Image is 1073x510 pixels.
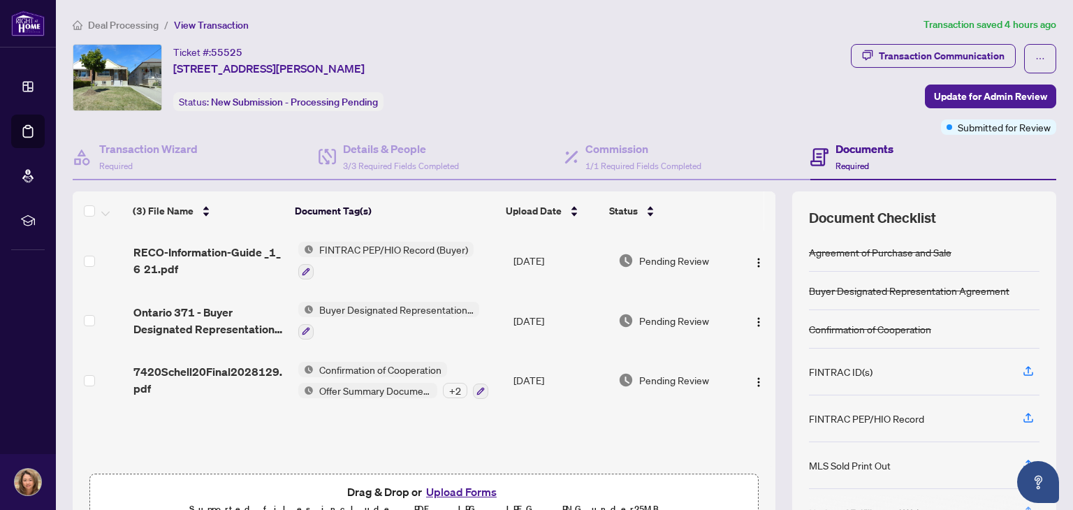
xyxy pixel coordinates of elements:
div: Status: [173,92,384,111]
button: Open asap [1017,461,1059,503]
span: Offer Summary Document [314,383,437,398]
span: (3) File Name [133,203,194,219]
img: logo [11,10,45,36]
span: FINTRAC PEP/HIO Record (Buyer) [314,242,474,257]
div: Ticket #: [173,44,242,60]
img: IMG-W12383461_1.jpg [73,45,161,110]
span: Confirmation of Cooperation [314,362,447,377]
span: Pending Review [639,372,709,388]
span: Update for Admin Review [934,85,1047,108]
img: Document Status [618,253,634,268]
img: Document Status [618,313,634,328]
span: Drag & Drop or [347,483,501,501]
button: Status IconBuyer Designated Representation Agreement [298,302,479,340]
img: Status Icon [298,362,314,377]
h4: Details & People [343,140,459,157]
div: Confirmation of Cooperation [809,321,931,337]
span: Upload Date [506,203,562,219]
td: [DATE] [508,351,613,411]
span: New Submission - Processing Pending [211,96,378,108]
button: Logo [747,369,770,391]
img: Document Status [618,372,634,388]
span: ellipsis [1035,54,1045,64]
img: Profile Icon [15,469,41,495]
button: Transaction Communication [851,44,1016,68]
span: 55525 [211,46,242,59]
span: Submitted for Review [958,119,1051,135]
h4: Transaction Wizard [99,140,198,157]
div: FINTRAC PEP/HIO Record [809,411,924,426]
img: Logo [753,377,764,388]
img: Logo [753,316,764,328]
h4: Documents [835,140,893,157]
span: Status [609,203,638,219]
span: home [73,20,82,30]
span: View Transaction [174,19,249,31]
img: Status Icon [298,242,314,257]
h4: Commission [585,140,701,157]
th: Upload Date [500,191,604,231]
div: Transaction Communication [879,45,1005,67]
img: Status Icon [298,302,314,317]
span: 7420Schell20Final2028129.pdf [133,363,286,397]
span: Deal Processing [88,19,159,31]
span: Pending Review [639,253,709,268]
span: RECO-Information-Guide _1_ 6 21.pdf [133,244,286,277]
button: Logo [747,249,770,272]
th: (3) File Name [127,191,289,231]
img: Status Icon [298,383,314,398]
div: Buyer Designated Representation Agreement [809,283,1009,298]
span: Document Checklist [809,208,936,228]
button: Logo [747,309,770,332]
li: / [164,17,168,33]
div: MLS Sold Print Out [809,458,891,473]
article: Transaction saved 4 hours ago [924,17,1056,33]
span: 3/3 Required Fields Completed [343,161,459,171]
button: Update for Admin Review [925,85,1056,108]
div: + 2 [443,383,467,398]
td: [DATE] [508,291,613,351]
div: Agreement of Purchase and Sale [809,245,951,260]
span: Buyer Designated Representation Agreement [314,302,479,317]
td: [DATE] [508,231,613,291]
span: [STREET_ADDRESS][PERSON_NAME] [173,60,365,77]
div: FINTRAC ID(s) [809,364,873,379]
img: Logo [753,257,764,268]
th: Document Tag(s) [289,191,500,231]
span: Required [99,161,133,171]
th: Status [604,191,729,231]
button: Upload Forms [422,483,501,501]
span: Required [835,161,869,171]
span: Ontario 371 - Buyer Designated Representation Agreement - Authority for Purchase or Lease 21.pdf [133,304,286,337]
span: 1/1 Required Fields Completed [585,161,701,171]
span: Pending Review [639,313,709,328]
button: Status IconConfirmation of CooperationStatus IconOffer Summary Document+2 [298,362,488,400]
button: Status IconFINTRAC PEP/HIO Record (Buyer) [298,242,474,279]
